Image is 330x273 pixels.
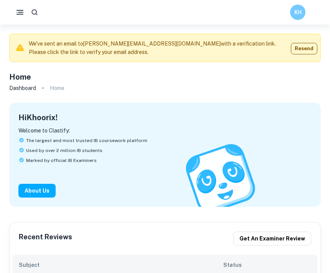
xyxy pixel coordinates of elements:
[9,71,31,83] h4: Home
[50,84,64,92] p: Home
[26,157,97,164] span: Marked by official IB Examiners
[18,184,56,198] button: About Us
[291,43,317,54] button: Resend
[18,126,312,135] p: Welcome to Clastify:
[290,5,305,20] button: KH
[18,112,58,123] h4: Hi Khoorix !
[29,39,285,56] p: We've sent an email to [PERSON_NAME][EMAIL_ADDRESS][DOMAIN_NAME] with a verification link. Please...
[233,232,311,245] button: Get an examiner review
[19,261,223,269] h6: Subject
[294,8,302,16] h6: KH
[223,261,311,269] h6: Status
[9,83,36,93] a: Dashboard
[26,147,102,154] span: Used by over 2 million IB students
[19,232,72,245] h6: Recent Reviews
[26,137,147,144] span: The largest and most trusted IB coursework platform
